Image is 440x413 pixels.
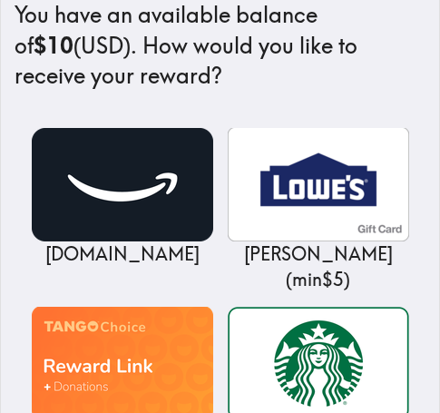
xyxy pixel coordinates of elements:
b: $10 [34,32,73,59]
p: [DOMAIN_NAME] [32,241,213,267]
p: [PERSON_NAME] ( min $5 ) [228,241,409,292]
img: Lowe's [228,128,409,241]
a: Lowe's[PERSON_NAME] (min$5) [228,128,409,292]
a: Amazon.com[DOMAIN_NAME] [32,128,213,267]
img: Amazon.com [32,128,213,241]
